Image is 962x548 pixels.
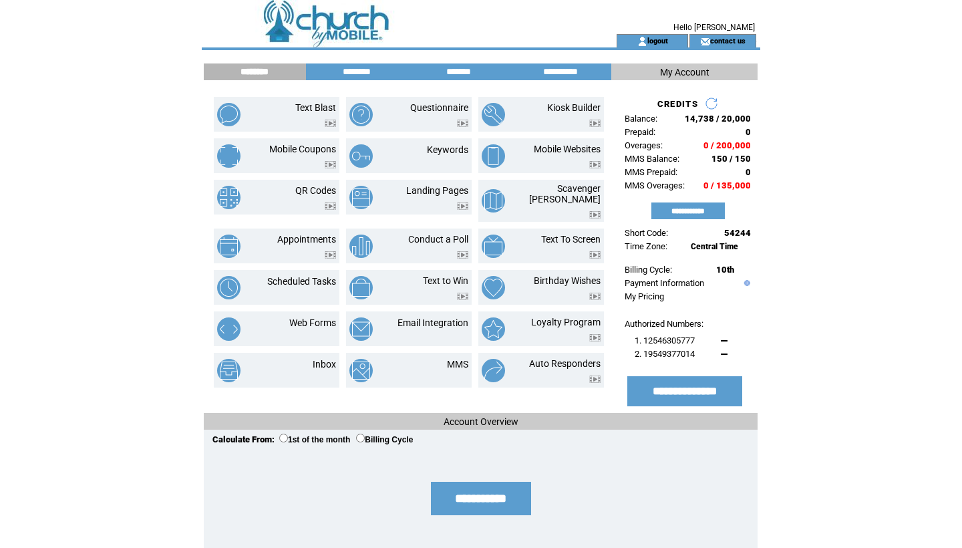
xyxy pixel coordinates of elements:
[710,36,746,45] a: contact us
[625,154,679,164] span: MMS Balance:
[625,319,703,329] span: Authorized Numbers:
[325,251,336,259] img: video.png
[457,202,468,210] img: video.png
[589,161,601,168] img: video.png
[482,359,505,382] img: auto-responders.png
[269,144,336,154] a: Mobile Coupons
[349,144,373,168] img: keywords.png
[534,144,601,154] a: Mobile Websites
[589,251,601,259] img: video.png
[325,120,336,127] img: video.png
[408,234,468,245] a: Conduct a Poll
[289,317,336,328] a: Web Forms
[349,317,373,341] img: email-integration.png
[724,228,751,238] span: 54244
[406,185,468,196] a: Landing Pages
[625,265,672,275] span: Billing Cycle:
[482,189,505,213] img: scavenger-hunt.png
[349,359,373,382] img: mms.png
[691,242,738,251] span: Central Time
[295,102,336,113] a: Text Blast
[589,211,601,219] img: video.png
[741,280,750,286] img: help.gif
[482,144,505,168] img: mobile-websites.png
[423,275,468,286] a: Text to Win
[217,103,240,126] img: text-blast.png
[660,67,709,78] span: My Account
[625,114,657,124] span: Balance:
[356,434,365,442] input: Billing Cycle
[637,36,647,47] img: account_icon.gif
[356,435,413,444] label: Billing Cycle
[685,114,751,124] span: 14,738 / 20,000
[482,317,505,341] img: loyalty-program.png
[279,434,288,442] input: 1st of the month
[716,265,734,275] span: 10th
[447,359,468,370] a: MMS
[534,275,601,286] a: Birthday Wishes
[625,278,704,288] a: Payment Information
[625,228,668,238] span: Short Code:
[673,23,755,32] span: Hello [PERSON_NAME]
[625,127,655,137] span: Prepaid:
[313,359,336,370] a: Inbox
[589,334,601,341] img: video.png
[444,416,518,427] span: Account Overview
[267,276,336,287] a: Scheduled Tasks
[657,99,698,109] span: CREDITS
[349,103,373,126] img: questionnaire.png
[625,140,663,150] span: Overages:
[529,358,601,369] a: Auto Responders
[541,234,601,245] a: Text To Screen
[349,235,373,258] img: conduct-a-poll.png
[325,202,336,210] img: video.png
[625,291,664,301] a: My Pricing
[589,120,601,127] img: video.png
[217,276,240,299] img: scheduled-tasks.png
[625,180,685,190] span: MMS Overages:
[217,186,240,209] img: qr-codes.png
[349,186,373,209] img: landing-pages.png
[700,36,710,47] img: contact_us_icon.gif
[635,349,695,359] span: 2. 19549377014
[277,234,336,245] a: Appointments
[647,36,668,45] a: logout
[217,235,240,258] img: appointments.png
[457,293,468,300] img: video.png
[295,185,336,196] a: QR Codes
[212,434,275,444] span: Calculate From:
[531,317,601,327] a: Loyalty Program
[457,120,468,127] img: video.png
[589,376,601,383] img: video.png
[217,359,240,382] img: inbox.png
[482,276,505,299] img: birthday-wishes.png
[482,235,505,258] img: text-to-screen.png
[529,183,601,204] a: Scavenger [PERSON_NAME]
[746,127,751,137] span: 0
[625,167,677,177] span: MMS Prepaid:
[217,317,240,341] img: web-forms.png
[635,335,695,346] span: 1. 12546305777
[703,140,751,150] span: 0 / 200,000
[589,293,601,300] img: video.png
[457,251,468,259] img: video.png
[746,167,751,177] span: 0
[217,144,240,168] img: mobile-coupons.png
[703,180,751,190] span: 0 / 135,000
[349,276,373,299] img: text-to-win.png
[711,154,751,164] span: 150 / 150
[427,144,468,155] a: Keywords
[482,103,505,126] img: kiosk-builder.png
[325,161,336,168] img: video.png
[279,435,350,444] label: 1st of the month
[625,241,667,251] span: Time Zone:
[410,102,468,113] a: Questionnaire
[547,102,601,113] a: Kiosk Builder
[397,317,468,328] a: Email Integration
